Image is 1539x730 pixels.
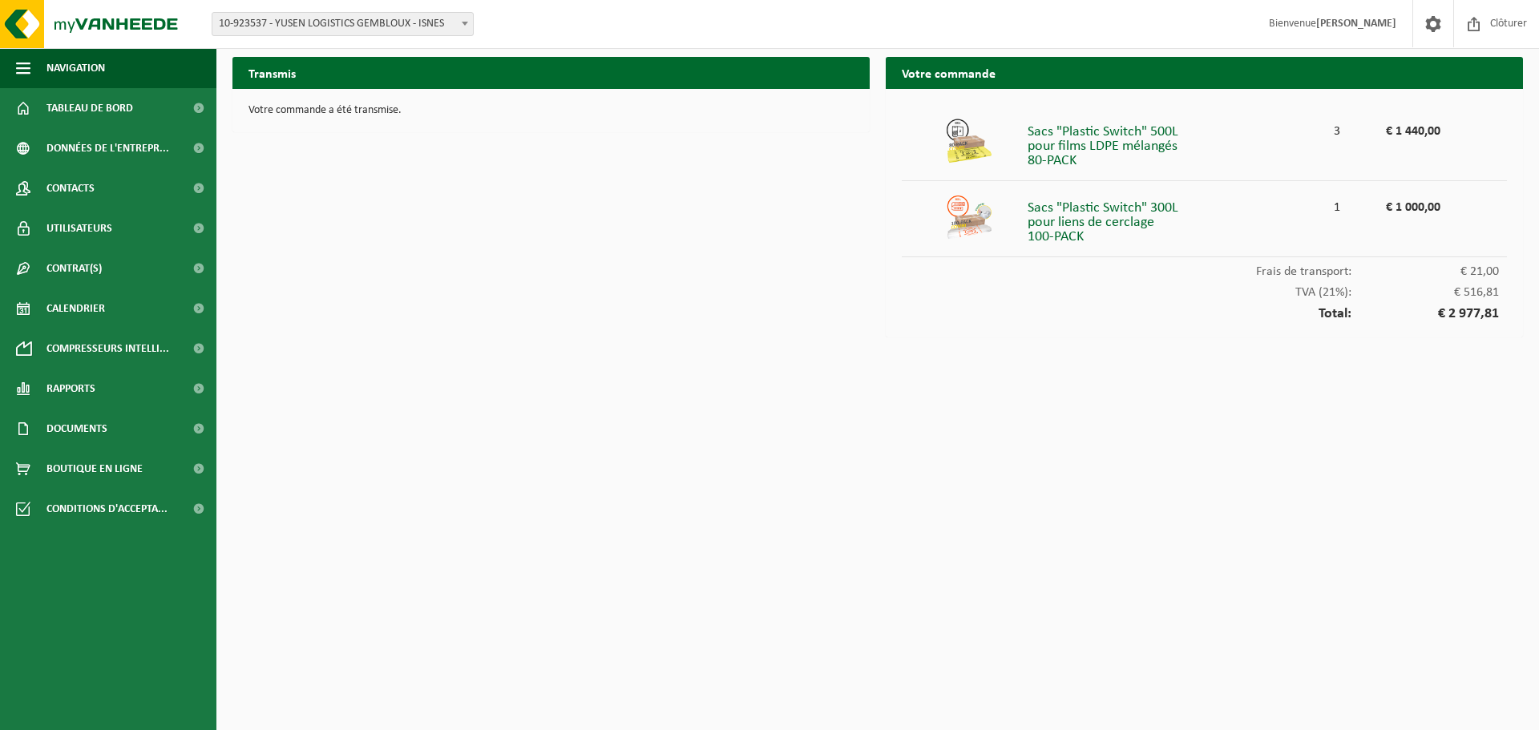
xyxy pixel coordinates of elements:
strong: [PERSON_NAME] [1316,18,1396,30]
div: Frais de transport: [902,257,1507,278]
img: 01-999954 [945,193,993,241]
span: Navigation [46,48,105,88]
span: Contacts [46,168,95,208]
span: Conditions d'accepta... [46,489,168,529]
span: Rapports [46,369,95,409]
span: € 2 977,81 [1351,307,1499,321]
div: € 1 440,00 [1351,117,1440,138]
h2: Votre commande [886,57,1523,88]
span: Tableau de bord [46,88,133,128]
span: € 21,00 [1351,265,1499,278]
div: Sacs "Plastic Switch" 500L pour films LDPE mélangés 80-PACK [1028,117,1323,168]
p: Votre commande a été transmise. [248,105,854,116]
div: € 1 000,00 [1351,193,1440,214]
div: 3 [1323,117,1352,138]
div: 1 [1323,193,1352,214]
span: Compresseurs intelli... [46,329,169,369]
span: € 516,81 [1351,286,1499,299]
span: Données de l'entrepr... [46,128,169,168]
h2: Transmis [232,57,870,88]
div: Total: [902,299,1507,321]
span: Contrat(s) [46,248,102,288]
span: Calendrier [46,288,105,329]
span: 10-923537 - YUSEN LOGISTICS GEMBLOUX - ISNES [212,13,473,35]
img: 01-999968 [945,117,993,165]
span: Boutique en ligne [46,449,143,489]
div: Sacs "Plastic Switch" 300L pour liens de cerclage 100-PACK [1028,193,1323,244]
span: 10-923537 - YUSEN LOGISTICS GEMBLOUX - ISNES [212,12,474,36]
span: Utilisateurs [46,208,112,248]
div: TVA (21%): [902,278,1507,299]
span: Documents [46,409,107,449]
iframe: chat widget [8,695,268,730]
